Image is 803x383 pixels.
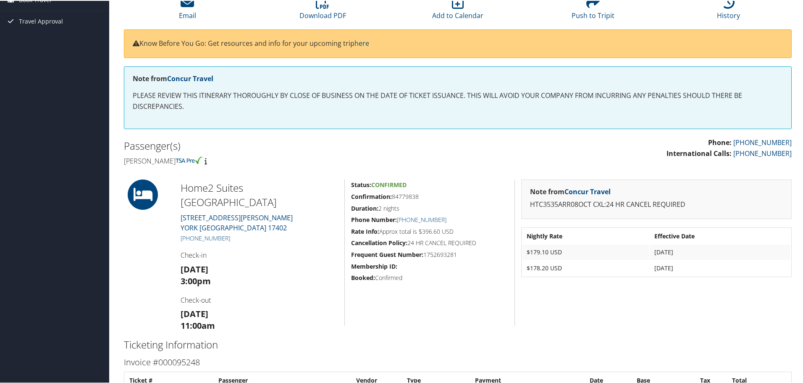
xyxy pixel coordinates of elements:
[181,307,208,319] strong: [DATE]
[351,273,375,281] strong: Booked:
[708,137,732,146] strong: Phone:
[522,260,649,275] td: $178.20 USD
[733,137,792,146] a: [PHONE_NUMBER]
[351,273,508,281] h5: Confirmed
[124,337,792,351] h2: Ticketing Information
[564,186,611,195] a: Concur Travel
[181,263,208,274] strong: [DATE]
[133,90,783,111] p: PLEASE REVIEW THIS ITINERARY THOROUGHLY BY CLOSE OF BUSINESS ON THE DATE OF TICKET ISSUANCE. THIS...
[351,215,397,223] strong: Phone Number:
[133,73,213,82] strong: Note from
[351,238,508,246] h5: 24 HR CANCEL REQUIRED
[733,148,792,157] a: [PHONE_NUMBER]
[522,244,649,259] td: $179.10 USD
[650,244,790,259] td: [DATE]
[650,228,790,243] th: Effective Date
[530,198,783,209] p: HTC3535ARR08OCT CXL:24 HR CANCEL REQUIRED
[351,192,392,200] strong: Confirmation:
[650,260,790,275] td: [DATE]
[133,37,783,48] p: Know Before You Go: Get resources and info for your upcoming trip
[181,319,215,330] strong: 11:00am
[522,228,649,243] th: Nightly Rate
[181,250,338,259] h4: Check-in
[176,156,203,163] img: tsa-precheck.png
[181,275,211,286] strong: 3:00pm
[124,138,451,152] h2: Passenger(s)
[124,356,792,367] h3: Invoice #000095248
[351,203,378,211] strong: Duration:
[19,10,63,31] span: Travel Approval
[351,180,371,188] strong: Status:
[351,227,379,235] strong: Rate Info:
[124,156,451,165] h4: [PERSON_NAME]
[167,73,213,82] a: Concur Travel
[351,261,397,269] strong: Membership ID:
[667,148,732,157] strong: International Calls:
[351,250,423,258] strong: Frequent Guest Number:
[181,212,293,232] a: [STREET_ADDRESS][PERSON_NAME]YORK [GEOGRAPHIC_DATA] 17402
[354,38,369,47] a: here
[351,238,407,246] strong: Cancellation Policy:
[351,192,508,200] h5: 84779838
[351,250,508,258] h5: 1752693281
[351,227,508,235] h5: Approx total is $396.60 USD
[181,180,338,208] h2: Home2 Suites [GEOGRAPHIC_DATA]
[181,295,338,304] h4: Check-out
[530,186,611,195] strong: Note from
[371,180,407,188] span: Confirmed
[351,203,508,212] h5: 2 nights
[181,233,230,241] a: [PHONE_NUMBER]
[397,215,446,223] a: [PHONE_NUMBER]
